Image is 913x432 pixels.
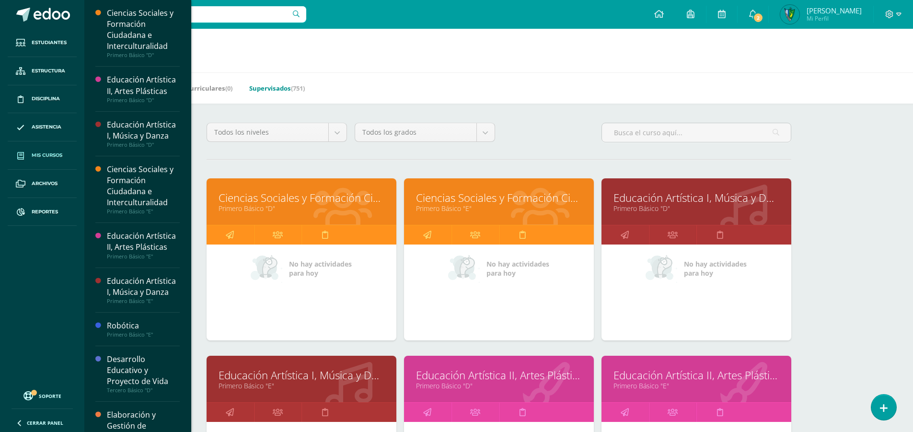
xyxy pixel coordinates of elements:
[107,74,180,103] a: Educación Artística II, Artes PlásticasPrimero Básico "D"
[107,97,180,104] div: Primero Básico "D"
[107,320,180,338] a: RobóticaPrimero Básico "E"
[291,84,305,93] span: (751)
[207,123,347,141] a: Todos los niveles
[613,190,779,205] a: Educación Artística I, Música y Danza
[39,393,61,399] span: Soporte
[107,354,180,394] a: Desarrollo Educativo y Proyecto de VidaTercero Básico "D"
[107,8,180,52] div: Ciencias Sociales y Formación Ciudadana e Interculturalidad
[107,231,180,253] div: Educación Artística II, Artes Plásticas
[27,420,63,426] span: Cerrar panel
[8,170,77,198] a: Archivos
[219,190,384,205] a: Ciencias Sociales y Formación Ciudadana e Interculturalidad
[107,320,180,331] div: Robótica
[107,208,180,215] div: Primero Básico "E"
[107,52,180,58] div: Primero Básico "D"
[8,29,77,57] a: Estudiantes
[486,259,549,278] span: No hay actividades para hoy
[107,8,180,58] a: Ciencias Sociales y Formación Ciudadana e InterculturalidadPrimero Básico "D"
[214,123,321,141] span: Todos los niveles
[107,253,180,260] div: Primero Básico "E"
[107,276,180,298] div: Educación Artística I, Música y Danza
[416,204,582,213] a: Primero Básico "E"
[807,14,862,23] span: Mi Perfil
[219,368,384,383] a: Educación Artística I, Música y Danza
[107,74,180,96] div: Educación Artística II, Artes Plásticas
[8,113,77,141] a: Asistencia
[448,254,480,283] img: no_activities_small.png
[32,123,61,131] span: Asistencia
[8,198,77,226] a: Reportes
[107,276,180,304] a: Educación Artística I, Música y DanzaPrimero Básico "E"
[355,123,495,141] a: Todos los grados
[107,231,180,259] a: Educación Artística II, Artes PlásticasPrimero Básico "E"
[219,381,384,390] a: Primero Básico "E"
[107,387,180,394] div: Tercero Básico "D"
[107,298,180,304] div: Primero Básico "E"
[107,164,180,208] div: Ciencias Sociales y Formación Ciudadana e Interculturalidad
[107,164,180,215] a: Ciencias Sociales y Formación Ciudadana e InterculturalidadPrimero Básico "E"
[289,259,352,278] span: No hay actividades para hoy
[107,119,180,148] a: Educación Artística I, Música y DanzaPrimero Básico "D"
[107,331,180,338] div: Primero Básico "E"
[416,381,582,390] a: Primero Básico "D"
[753,12,763,23] span: 2
[362,123,469,141] span: Todos los grados
[8,57,77,85] a: Estructura
[107,141,180,148] div: Primero Básico "D"
[780,5,799,24] img: 1b281a8218983e455f0ded11b96ffc56.png
[646,254,677,283] img: no_activities_small.png
[613,204,779,213] a: Primero Básico "D"
[157,81,232,96] a: Mis Extracurriculares(0)
[8,141,77,170] a: Mis cursos
[613,368,779,383] a: Educación Artística II, Artes Plásticas
[602,123,791,142] input: Busca el curso aquí...
[416,368,582,383] a: Educación Artística II, Artes Plásticas
[32,152,62,159] span: Mis cursos
[684,259,747,278] span: No hay actividades para hoy
[32,39,67,47] span: Estudiantes
[32,95,60,103] span: Disciplina
[249,81,305,96] a: Supervisados(751)
[107,354,180,387] div: Desarrollo Educativo y Proyecto de Vida
[32,67,65,75] span: Estructura
[107,119,180,141] div: Educación Artística I, Música y Danza
[8,85,77,114] a: Disciplina
[32,180,58,187] span: Archivos
[219,204,384,213] a: Primero Básico "D"
[91,6,306,23] input: Busca un usuario...
[416,190,582,205] a: Ciencias Sociales y Formación Ciudadana e Interculturalidad
[251,254,282,283] img: no_activities_small.png
[807,6,862,15] span: [PERSON_NAME]
[32,208,58,216] span: Reportes
[225,84,232,93] span: (0)
[12,389,73,402] a: Soporte
[613,381,779,390] a: Primero Básico "E"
